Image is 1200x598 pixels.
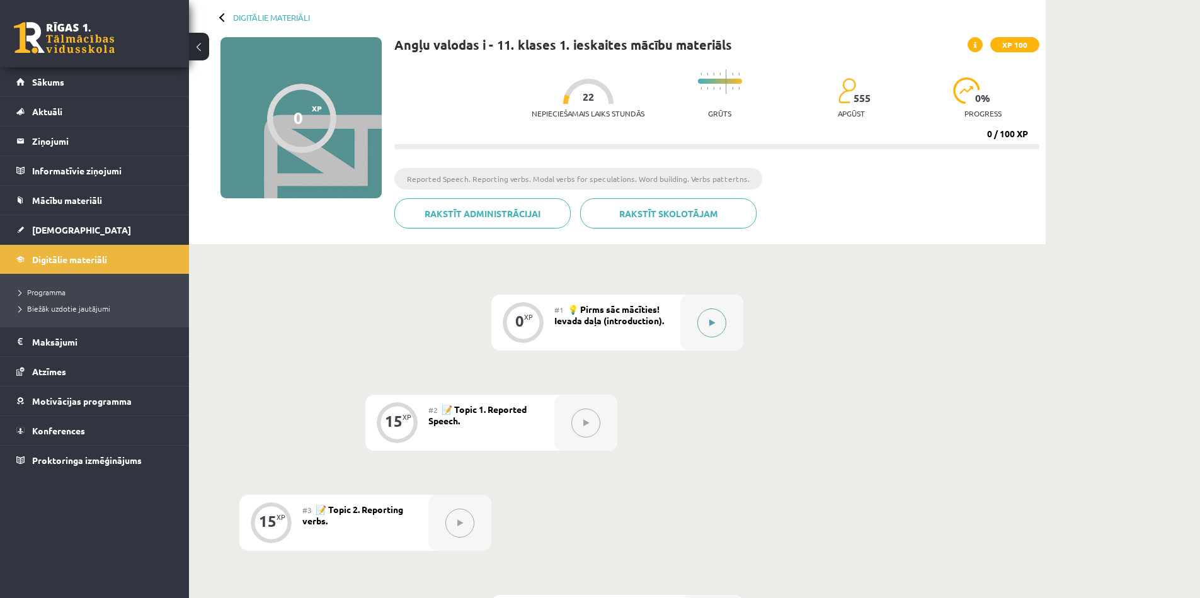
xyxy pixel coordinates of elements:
a: Digitālie materiāli [233,13,310,22]
a: Ziņojumi [16,127,173,155]
span: Programma [19,287,66,297]
span: Atzīmes [32,366,66,377]
img: icon-short-line-57e1e144782c952c97e751825c79c345078a6d821885a25fce030b3d8c18986b.svg [700,87,702,90]
a: Motivācijas programma [16,386,173,415]
span: 555 [854,93,871,104]
span: Konferences [32,425,85,436]
a: Atzīmes [16,357,173,386]
div: XP [524,313,533,320]
a: Aktuāli [16,97,173,126]
img: icon-progress-161ccf0a02000e728c5f80fcf4c31c7af3da0e1684b2b1d7c360e028c24a22f1.svg [953,77,980,104]
img: icon-short-line-57e1e144782c952c97e751825c79c345078a6d821885a25fce030b3d8c18986b.svg [707,72,708,76]
div: XP [277,514,285,521]
p: progress [964,109,1002,118]
span: XP 100 [990,37,1039,52]
legend: Informatīvie ziņojumi [32,156,173,185]
a: [DEMOGRAPHIC_DATA] [16,215,173,244]
img: icon-short-line-57e1e144782c952c97e751825c79c345078a6d821885a25fce030b3d8c18986b.svg [738,72,740,76]
span: Digitālie materiāli [32,254,107,265]
div: XP [403,414,411,420]
img: icon-short-line-57e1e144782c952c97e751825c79c345078a6d821885a25fce030b3d8c18986b.svg [719,72,721,76]
a: Biežāk uzdotie jautājumi [19,303,176,314]
span: 📝 Topic 1. Reported Speech. [428,403,527,426]
img: icon-short-line-57e1e144782c952c97e751825c79c345078a6d821885a25fce030b3d8c18986b.svg [707,87,708,90]
span: Biežāk uzdotie jautājumi [19,303,110,313]
img: icon-short-line-57e1e144782c952c97e751825c79c345078a6d821885a25fce030b3d8c18986b.svg [713,72,714,76]
img: icon-short-line-57e1e144782c952c97e751825c79c345078a6d821885a25fce030b3d8c18986b.svg [732,87,733,90]
a: Konferences [16,416,173,445]
span: Aktuāli [32,106,62,117]
span: #3 [302,505,312,515]
a: Informatīvie ziņojumi [16,156,173,185]
a: Rīgas 1. Tālmācības vidusskola [14,22,115,54]
a: Proktoringa izmēģinājums [16,446,173,475]
span: Sākums [32,76,64,87]
div: 0 [294,108,303,127]
a: Sākums [16,67,173,96]
a: Programma [19,286,176,298]
img: icon-short-line-57e1e144782c952c97e751825c79c345078a6d821885a25fce030b3d8c18986b.svg [732,72,733,76]
img: students-c634bb4e5e11cddfef0936a35e636f08e4e9abd3cc4e673bd6f9a4125e45ecb1.svg [838,77,856,104]
span: Proktoringa izmēģinājums [32,454,142,466]
img: icon-short-line-57e1e144782c952c97e751825c79c345078a6d821885a25fce030b3d8c18986b.svg [738,87,740,90]
a: Rakstīt skolotājam [580,198,757,228]
a: Rakstīt administrācijai [394,198,571,228]
div: 15 [385,415,403,427]
p: Nepieciešamais laiks stundās [532,109,644,118]
span: #2 [428,405,438,415]
div: 15 [259,516,277,527]
img: icon-short-line-57e1e144782c952c97e751825c79c345078a6d821885a25fce030b3d8c18986b.svg [719,87,721,90]
span: #1 [554,305,564,315]
legend: Maksājumi [32,327,173,356]
img: icon-short-line-57e1e144782c952c97e751825c79c345078a6d821885a25fce030b3d8c18986b.svg [700,72,702,76]
span: Mācību materiāli [32,195,102,206]
span: [DEMOGRAPHIC_DATA] [32,224,131,235]
p: apgūst [838,109,865,118]
img: icon-short-line-57e1e144782c952c97e751825c79c345078a6d821885a25fce030b3d8c18986b.svg [713,87,714,90]
a: Maksājumi [16,327,173,356]
p: Grūts [708,109,731,118]
img: icon-long-line-d9ea69661e0d244f92f715978eff75569469978d946b2353a9bb055b3ed8787d.svg [726,69,727,94]
legend: Ziņojumi [32,127,173,155]
span: 📝 Topic 2. Reporting verbs. [302,504,403,526]
li: Reported Speech. Reporting verbs. Modal verbs for speculations. Word building. Verbs pattertns. [394,168,762,189]
h1: Angļu valodas i - 11. klases 1. ieskaites mācību materiāls [394,37,732,52]
span: 💡 Pirms sāc mācīties! Ievada daļa (introduction). [554,303,664,326]
span: 0 % [975,93,991,104]
a: Mācību materiāli [16,186,173,215]
a: Digitālie materiāli [16,245,173,274]
span: 22 [583,91,594,103]
div: 0 [515,315,524,327]
span: Motivācijas programma [32,395,132,407]
span: XP [312,104,322,113]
